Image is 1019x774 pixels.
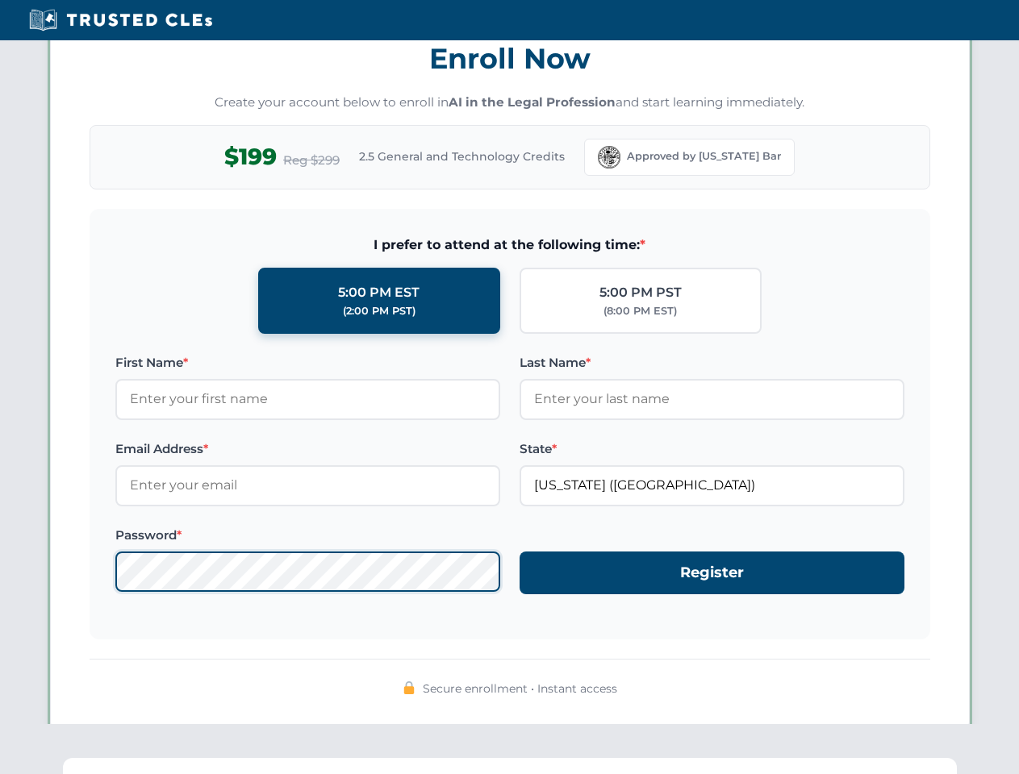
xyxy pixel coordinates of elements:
[449,94,616,110] strong: AI in the Legal Profession
[115,465,500,506] input: Enter your email
[90,33,930,84] h3: Enroll Now
[520,551,904,594] button: Register
[115,353,500,372] label: First Name
[423,680,617,697] span: Secure enrollment • Instant access
[627,148,781,164] span: Approved by [US_STATE] Bar
[520,439,904,459] label: State
[359,148,565,165] span: 2.5 General and Technology Credits
[115,379,500,419] input: Enter your first name
[224,139,277,175] span: $199
[520,379,904,419] input: Enter your last name
[598,146,620,169] img: Florida Bar
[599,282,682,303] div: 5:00 PM PST
[338,282,420,303] div: 5:00 PM EST
[520,353,904,372] label: Last Name
[24,8,217,32] img: Trusted CLEs
[403,681,416,694] img: 🔒
[90,94,930,112] p: Create your account below to enroll in and start learning immediately.
[520,465,904,506] input: Florida (FL)
[283,151,340,170] span: Reg $299
[603,303,677,319] div: (8:00 PM EST)
[343,303,416,319] div: (2:00 PM PST)
[115,235,904,256] span: I prefer to attend at the following time:
[115,439,500,459] label: Email Address
[115,526,500,545] label: Password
